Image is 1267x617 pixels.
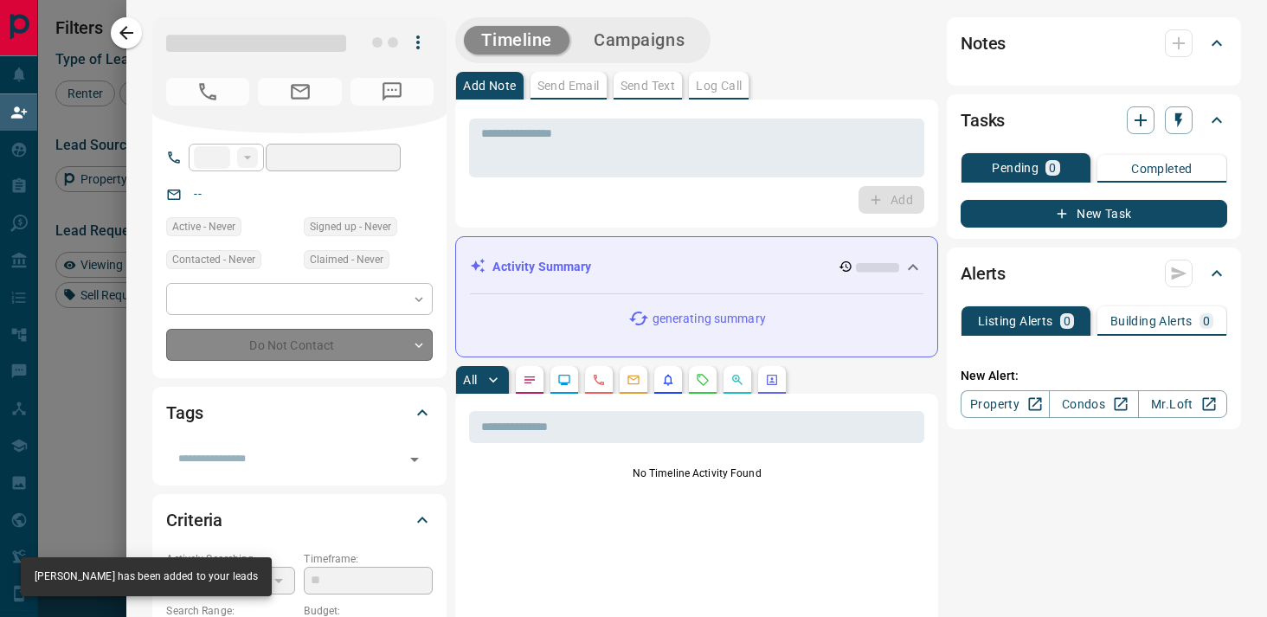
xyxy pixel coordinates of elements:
span: Active - Never [172,218,235,235]
p: Listing Alerts [978,315,1053,327]
button: Timeline [464,26,569,55]
svg: Requests [696,373,710,387]
p: generating summary [653,310,766,328]
div: Activity Summary [470,251,923,283]
p: 0 [1064,315,1071,327]
button: New Task [961,200,1227,228]
span: Claimed - Never [310,251,383,268]
h2: Criteria [166,506,222,534]
p: Timeframe: [304,551,433,567]
div: Criteria [166,499,433,541]
a: Mr.Loft [1138,390,1227,418]
svg: Agent Actions [765,373,779,387]
svg: Opportunities [730,373,744,387]
span: Contacted - Never [172,251,255,268]
h2: Notes [961,29,1006,57]
button: Campaigns [576,26,702,55]
div: Notes [961,22,1227,64]
button: Open [402,447,427,472]
span: Signed up - Never [310,218,391,235]
div: Alerts [961,253,1227,294]
p: 0 [1049,162,1056,174]
p: 0 [1203,315,1210,327]
p: New Alert: [961,367,1227,385]
h2: Tags [166,399,203,427]
a: Property [961,390,1050,418]
p: Building Alerts [1110,315,1193,327]
svg: Emails [627,373,640,387]
a: Condos [1049,390,1138,418]
p: Pending [992,162,1039,174]
div: Do Not Contact [166,329,433,361]
p: Add Note [463,80,516,92]
p: Actively Searching: [166,551,295,567]
svg: Calls [592,373,606,387]
h2: Alerts [961,260,1006,287]
div: Tags [166,392,433,434]
h2: Tasks [961,106,1005,134]
a: -- [194,187,201,201]
div: [PERSON_NAME] has been added to your leads [35,562,258,591]
span: No Number [351,78,434,106]
span: No Email [258,78,341,106]
span: No Number [166,78,249,106]
svg: Lead Browsing Activity [557,373,571,387]
p: Activity Summary [492,258,591,276]
p: No Timeline Activity Found [469,466,924,481]
div: Tasks [961,100,1227,141]
p: Completed [1131,163,1193,175]
svg: Notes [523,373,537,387]
svg: Listing Alerts [661,373,675,387]
p: All [463,374,477,386]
